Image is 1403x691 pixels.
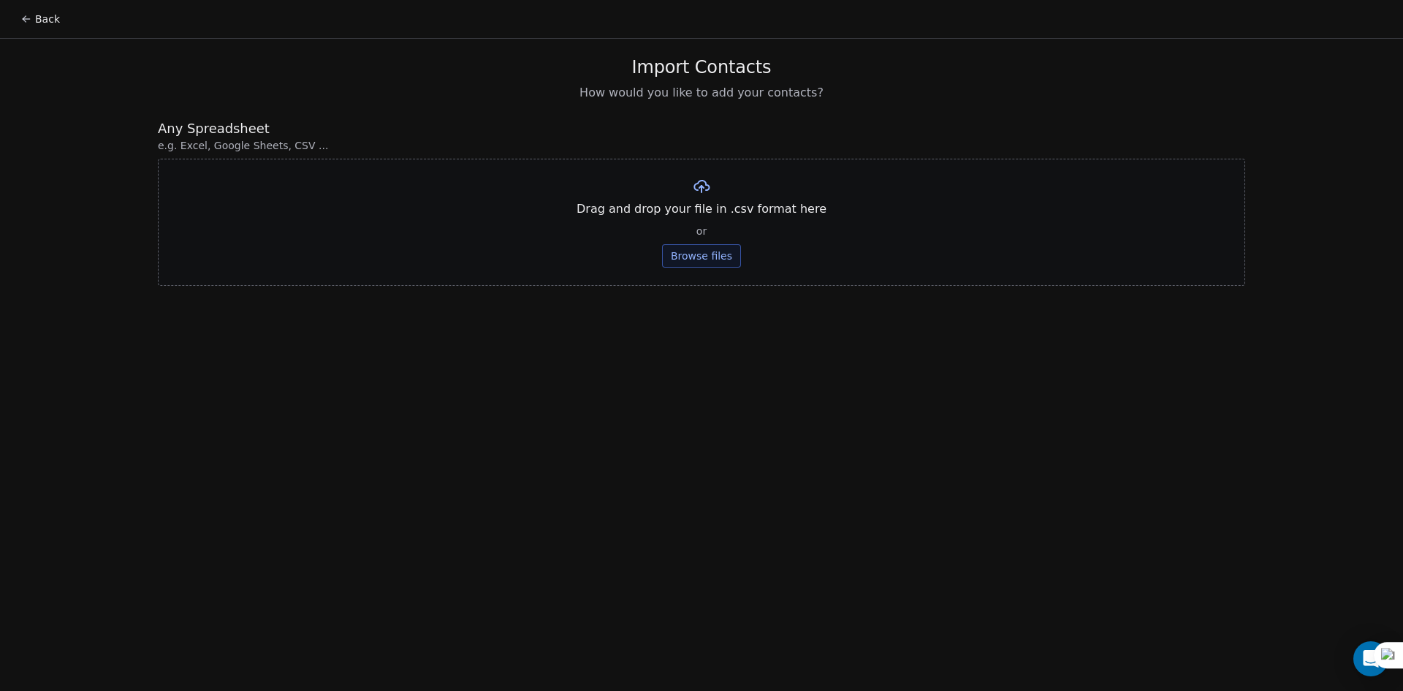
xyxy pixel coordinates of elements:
span: Import Contacts [632,56,772,78]
span: e.g. Excel, Google Sheets, CSV ... [158,138,1245,153]
span: or [696,224,707,238]
span: Any Spreadsheet [158,119,1245,138]
span: How would you like to add your contacts? [579,84,824,102]
button: Browse files [662,244,741,268]
div: Open Intercom Messenger [1353,641,1388,676]
button: Back [12,6,69,32]
span: Drag and drop your file in .csv format here [577,200,826,218]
